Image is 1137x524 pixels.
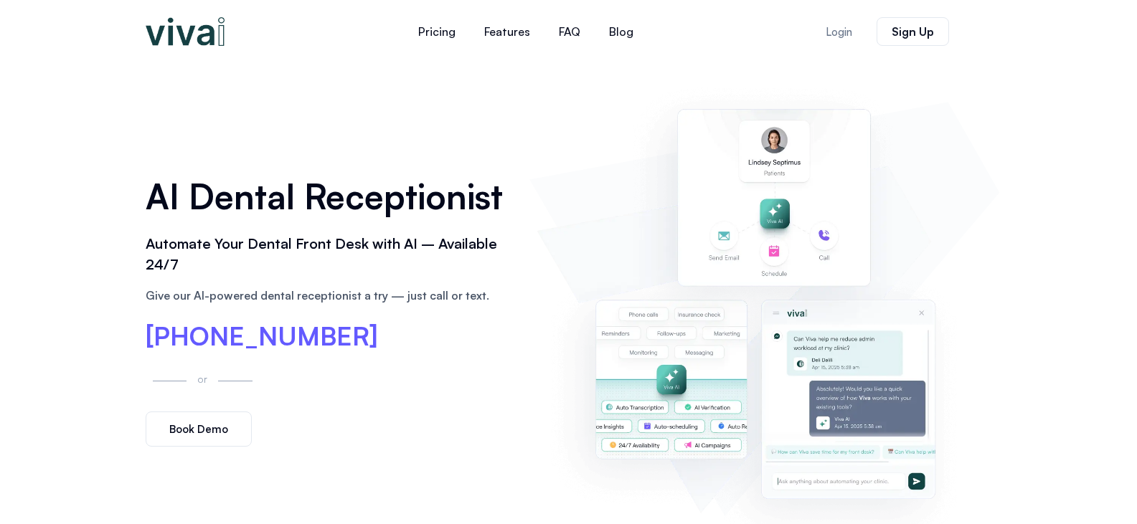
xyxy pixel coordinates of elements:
[595,14,648,49] a: Blog
[544,14,595,49] a: FAQ
[146,234,516,275] h2: Automate Your Dental Front Desk with AI – Available 24/7
[146,411,252,447] a: Book Demo
[470,14,544,49] a: Features
[808,18,869,46] a: Login
[146,287,516,304] p: Give our AI-powered dental receptionist a try — just call or text.
[146,171,516,221] h1: AI Dental Receptionist
[146,323,378,349] a: [PHONE_NUMBER]
[194,371,211,387] p: or
[318,14,734,49] nav: Menu
[169,424,228,434] span: Book Demo
[892,26,934,37] span: Sign Up
[877,17,949,46] a: Sign Up
[826,27,852,37] span: Login
[404,14,470,49] a: Pricing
